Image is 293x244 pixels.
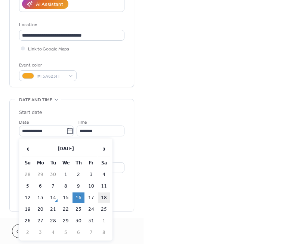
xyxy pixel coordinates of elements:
th: Su [22,158,34,169]
td: 5 [22,181,34,192]
td: 22 [60,204,72,215]
td: 4 [47,227,59,238]
td: 29 [34,169,46,180]
td: 24 [85,204,97,215]
td: 31 [85,216,97,226]
th: We [60,158,72,169]
td: 26 [22,216,34,226]
td: 20 [34,204,46,215]
span: › [98,141,110,156]
td: 29 [60,216,72,226]
th: Sa [98,158,110,169]
td: 8 [98,227,110,238]
td: 1 [60,169,72,180]
th: Th [73,158,84,169]
button: Cancel [12,224,41,238]
td: 16 [73,192,84,203]
td: 25 [98,204,110,215]
span: Time [77,118,87,126]
th: Tu [47,158,59,169]
td: 1 [98,216,110,226]
td: 3 [85,169,97,180]
td: 15 [60,192,72,203]
span: Cancel [16,228,36,236]
div: AI Assistant [36,1,63,9]
td: 11 [98,181,110,192]
div: Event color [19,61,75,69]
td: 30 [73,216,84,226]
td: 27 [34,216,46,226]
td: 14 [47,192,59,203]
td: 19 [22,204,34,215]
td: 5 [60,227,72,238]
td: 30 [47,169,59,180]
td: 18 [98,192,110,203]
td: 17 [85,192,97,203]
td: 7 [47,181,59,192]
td: 2 [22,227,34,238]
td: 28 [22,169,34,180]
td: 4 [98,169,110,180]
td: 2 [73,169,84,180]
span: Date and time [19,96,52,104]
th: Fr [85,158,97,169]
span: ‹ [22,141,33,156]
td: 6 [73,227,84,238]
td: 10 [85,181,97,192]
td: 3 [34,227,46,238]
td: 6 [34,181,46,192]
th: Mo [34,158,46,169]
span: Date [19,118,29,126]
span: #F5A623FF [37,72,65,80]
td: 13 [34,192,46,203]
th: [DATE] [34,141,97,157]
td: 9 [73,181,84,192]
td: 12 [22,192,34,203]
span: Link to Google Maps [28,45,69,53]
div: Start date [19,109,42,117]
td: 21 [47,204,59,215]
div: Location [19,21,123,29]
td: 8 [60,181,72,192]
td: 7 [85,227,97,238]
td: 28 [47,216,59,226]
td: 23 [73,204,84,215]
